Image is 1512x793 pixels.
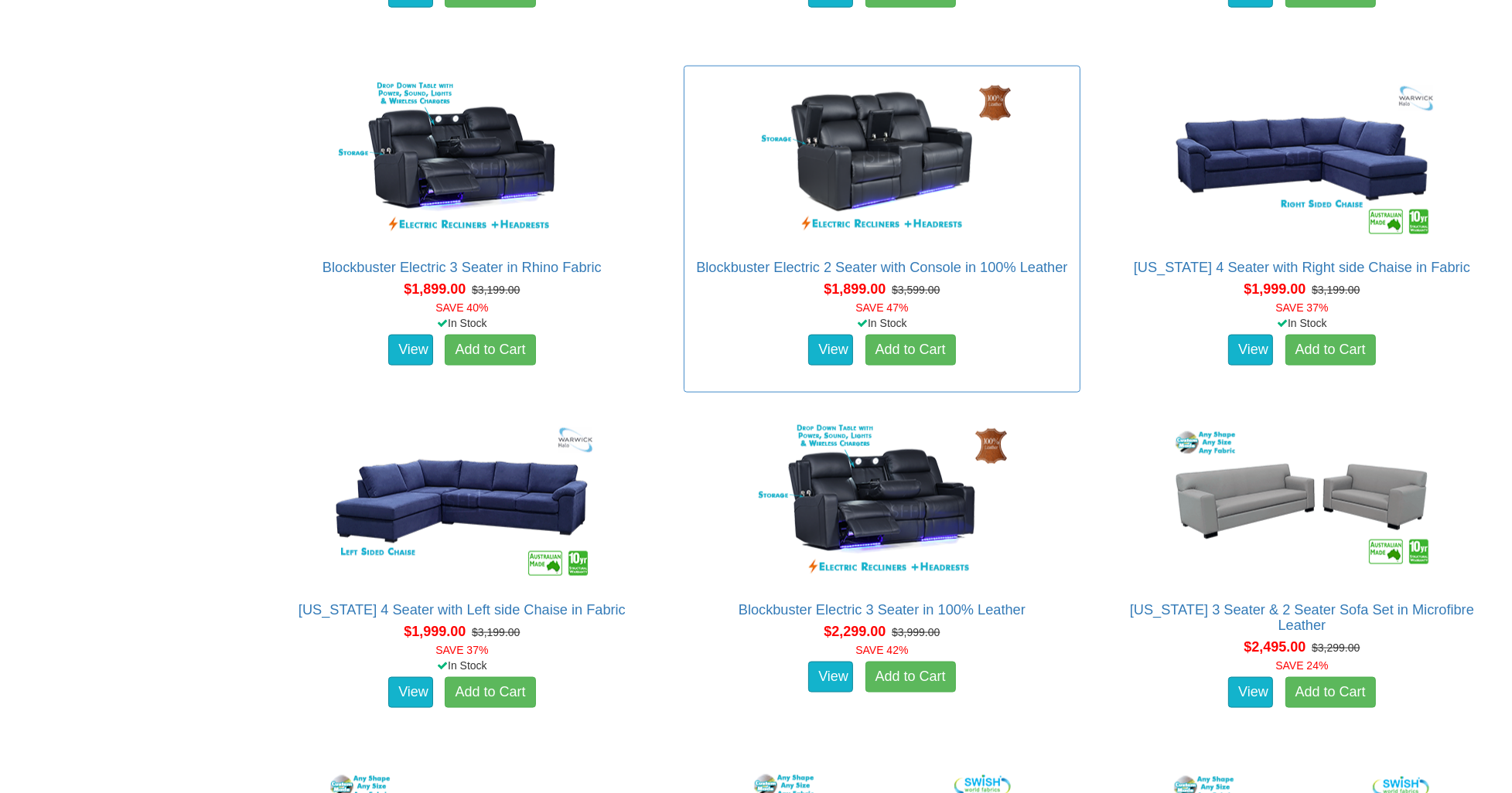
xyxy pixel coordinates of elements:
[1275,301,1328,314] font: SAVE 37%
[323,74,601,244] img: Blockbuster Electric 3 Seater in Rhino Fabric
[1312,642,1360,654] del: $3,299.00
[892,626,940,638] del: $3,999.00
[892,284,940,296] del: $3,599.00
[299,602,626,618] a: [US_STATE] 4 Seater with Left side Chaise in Fabric
[472,284,520,296] del: $3,199.00
[696,260,1067,275] a: Blockbuster Electric 2 Seater with Console in 100% Leather
[865,335,956,366] a: Add to Cart
[1101,315,1503,331] div: In Stock
[404,281,466,297] span: $1,899.00
[1228,677,1273,708] a: View
[435,301,488,314] font: SAVE 40%
[855,301,908,314] font: SAVE 47%
[1162,417,1441,587] img: California 3 Seater & 2 Seater Sofa Set in Microfibre Leather
[1130,602,1474,633] a: [US_STATE] 3 Seater & 2 Seater Sofa Set in Microfibre Leather
[445,677,535,708] a: Add to Cart
[681,315,1084,331] div: In Stock
[472,626,520,638] del: $3,199.00
[742,417,1021,587] img: Blockbuster Electric 3 Seater in 100% Leather
[808,662,853,693] a: View
[404,624,466,639] span: $1,999.00
[855,644,908,656] font: SAVE 42%
[1275,659,1328,672] font: SAVE 24%
[824,624,886,639] span: $2,299.00
[865,662,956,693] a: Add to Cart
[261,315,664,331] div: In Stock
[739,602,1026,618] a: Blockbuster Electric 3 Seater in 100% Leather
[323,417,601,587] img: Arizona 4 Seater with Left side Chaise in Fabric
[1162,74,1441,244] img: Arizona 4 Seater with Right side Chaise in Fabric
[1228,335,1273,366] a: View
[742,74,1021,244] img: Blockbuster Electric 2 Seater with Console in 100% Leather
[261,658,664,673] div: In Stock
[435,644,488,656] font: SAVE 37%
[1285,677,1376,708] a: Add to Cart
[1312,284,1360,296] del: $3,199.00
[1244,281,1306,297] span: $1,999.00
[445,335,535,366] a: Add to Cart
[824,281,886,297] span: $1,899.00
[1134,260,1470,275] a: [US_STATE] 4 Seater with Right side Chaise in Fabric
[808,335,853,366] a: View
[1285,335,1376,366] a: Add to Cart
[388,677,433,708] a: View
[388,335,433,366] a: View
[323,260,602,275] a: Blockbuster Electric 3 Seater in Rhino Fabric
[1244,639,1306,655] span: $2,495.00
